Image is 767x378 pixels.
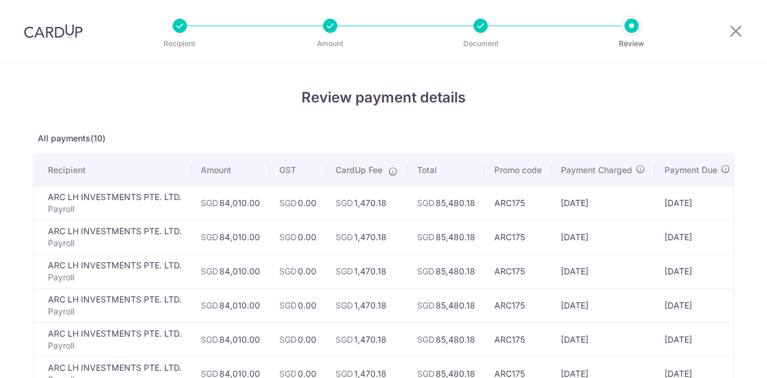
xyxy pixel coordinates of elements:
span: SGD [201,300,218,310]
p: All payments(10) [33,132,734,144]
span: SGD [201,266,218,276]
td: ARC LH INVESTMENTS PTE. LTD. [34,254,191,288]
span: SGD [201,334,218,344]
td: 84,010.00 [191,254,270,288]
p: Payroll [48,237,182,249]
p: Review [587,38,676,50]
td: 85,480.18 [407,322,485,356]
span: SGD [417,334,434,344]
td: [DATE] [655,254,740,288]
td: ARC LH INVESTMENTS PTE. LTD. [34,186,191,220]
span: SGD [279,266,297,276]
td: ARC175 [485,322,551,356]
span: Payment Due [665,164,717,176]
td: ARC LH INVESTMENTS PTE. LTD. [34,288,191,322]
td: 1,470.18 [326,186,407,220]
td: ARC175 [485,288,551,322]
td: 85,480.18 [407,186,485,220]
span: SGD [336,198,353,208]
td: 1,470.18 [326,288,407,322]
td: 84,010.00 [191,322,270,356]
td: 84,010.00 [191,186,270,220]
p: Payroll [48,306,182,317]
span: SGD [336,232,353,242]
img: CardUp [24,24,83,38]
span: SGD [279,334,297,344]
td: [DATE] [551,220,655,254]
p: Amount [286,38,375,50]
th: Amount [191,155,270,186]
td: [DATE] [655,186,740,220]
span: SGD [201,198,218,208]
span: SGD [417,198,434,208]
th: Recipient [34,155,191,186]
td: [DATE] [655,220,740,254]
td: [DATE] [551,186,655,220]
span: SGD [336,300,353,310]
span: SGD [336,334,353,344]
span: SGD [417,266,434,276]
span: CardUp Fee [336,164,382,176]
td: [DATE] [655,322,740,356]
td: ARC175 [485,220,551,254]
td: 85,480.18 [407,288,485,322]
span: SGD [201,232,218,242]
h4: Review payment details [33,87,734,108]
td: 1,470.18 [326,220,407,254]
td: 0.00 [270,186,326,220]
td: [DATE] [551,288,655,322]
td: 0.00 [270,254,326,288]
td: [DATE] [551,322,655,356]
span: SGD [417,300,434,310]
th: Promo code [485,155,551,186]
span: Payment Charged [561,164,632,176]
th: GST [270,155,326,186]
td: 85,480.18 [407,220,485,254]
span: SGD [336,266,353,276]
td: [DATE] [551,254,655,288]
span: SGD [279,198,297,208]
td: 0.00 [270,288,326,322]
td: 1,470.18 [326,254,407,288]
td: 85,480.18 [407,254,485,288]
td: 84,010.00 [191,288,270,322]
td: 84,010.00 [191,220,270,254]
th: Total [407,155,485,186]
td: 1,470.18 [326,322,407,356]
td: ARC LH INVESTMENTS PTE. LTD. [34,322,191,356]
p: Payroll [48,340,182,352]
p: Recipient [135,38,224,50]
td: 0.00 [270,220,326,254]
p: Payroll [48,203,182,215]
td: 0.00 [270,322,326,356]
span: SGD [417,232,434,242]
span: SGD [279,232,297,242]
span: SGD [279,300,297,310]
td: ARC175 [485,254,551,288]
p: Document [436,38,525,50]
p: Payroll [48,271,182,283]
td: ARC175 [485,186,551,220]
td: [DATE] [655,288,740,322]
td: ARC LH INVESTMENTS PTE. LTD. [34,220,191,254]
